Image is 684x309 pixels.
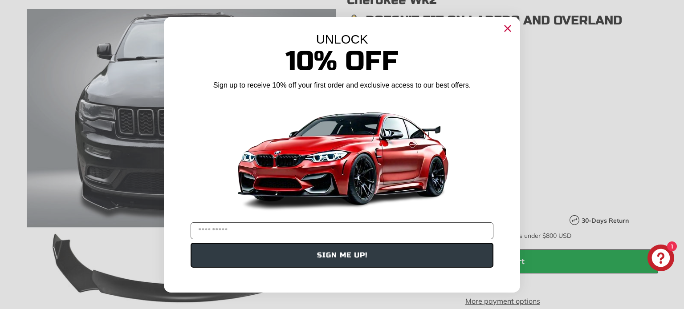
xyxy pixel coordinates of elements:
[645,245,677,273] inbox-online-store-chat: Shopify online store chat
[213,81,471,89] span: Sign up to receive 10% off your first order and exclusive access to our best offers.
[501,21,515,36] button: Close dialog
[191,243,493,268] button: SIGN ME UP!
[285,45,399,77] span: 10% Off
[231,94,453,219] img: Banner showing BMW 4 Series Body kit
[316,32,368,46] span: UNLOCK
[191,222,493,239] input: YOUR EMAIL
